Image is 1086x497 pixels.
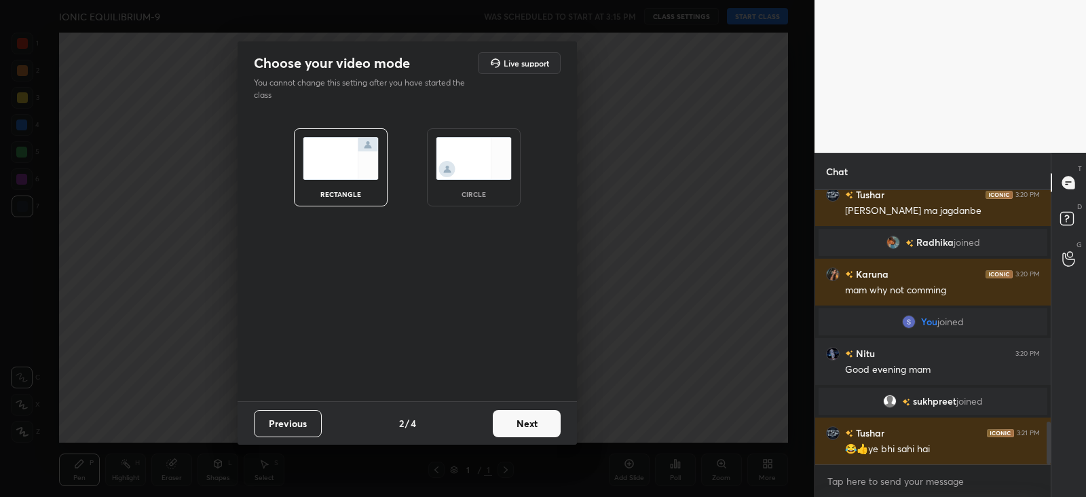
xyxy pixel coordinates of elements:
img: 2af79c22e7a74692bc546f67afda0619.jpg [826,426,840,440]
div: circle [447,191,501,198]
span: sukhpreet [913,396,956,407]
p: T [1078,164,1082,174]
h6: Tushar [853,187,884,202]
p: Chat [815,153,859,189]
h6: Tushar [853,426,884,440]
img: no-rating-badge.077c3623.svg [902,399,910,406]
img: 5570541e74954fd09aa27ed96b532cab.jpg [826,347,840,361]
img: 2af79c22e7a74692bc546f67afda0619.jpg [826,188,840,202]
div: grid [815,190,1051,464]
div: 3:20 PM [1015,270,1040,278]
img: 28309d9b286e4aff8df38a607d21e8ac.jpg [886,236,900,249]
img: no-rating-badge.077c3623.svg [845,350,853,358]
div: rectangle [314,191,368,198]
div: 3:20 PM [1015,191,1040,199]
span: joined [937,316,964,327]
h4: 2 [399,416,404,430]
h6: Karuna [853,267,888,281]
span: Radhika [916,237,954,248]
img: bb95df82c44d47e1b2999f09e70f07e1.35099235_3 [902,315,916,329]
p: G [1076,240,1082,250]
p: You cannot change this setting after you have started the class [254,77,474,101]
h2: Choose your video mode [254,54,410,72]
p: D [1077,202,1082,212]
img: normalScreenIcon.ae25ed63.svg [303,137,379,180]
img: no-rating-badge.077c3623.svg [905,240,914,247]
h4: / [405,416,409,430]
button: Next [493,410,561,437]
h6: Nitu [853,346,875,361]
img: iconic-dark.1390631f.png [987,429,1014,437]
span: joined [956,396,983,407]
div: mam why not comming [845,284,1040,297]
button: Previous [254,410,322,437]
img: no-rating-badge.077c3623.svg [845,271,853,278]
img: iconic-dark.1390631f.png [986,270,1013,278]
img: iconic-dark.1390631f.png [986,191,1013,199]
img: no-rating-badge.077c3623.svg [845,191,853,199]
div: Good evening mam [845,363,1040,377]
span: You [921,316,937,327]
h5: Live support [504,59,549,67]
h4: 4 [411,416,416,430]
img: no-rating-badge.077c3623.svg [845,430,853,437]
span: joined [954,237,980,248]
img: default.png [883,394,897,408]
div: 3:21 PM [1017,429,1040,437]
div: 😂👍ye bhi sahi hai [845,443,1040,456]
img: af061438eda04baa97c60b4d7775f3f8.png [826,268,840,281]
img: circleScreenIcon.acc0effb.svg [436,137,512,180]
div: [PERSON_NAME] ma jagdanbe [845,204,1040,218]
div: 3:20 PM [1015,350,1040,358]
